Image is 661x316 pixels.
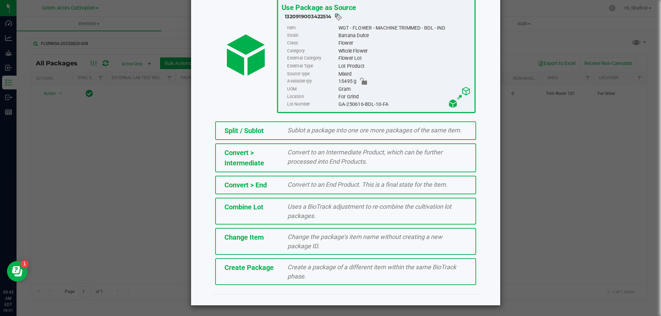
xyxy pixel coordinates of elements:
[20,260,29,268] iframe: Resource center unread badge
[287,70,337,78] label: Source type
[281,3,356,12] span: Use Package as Source
[287,203,451,219] span: Uses a BioTrack adjustment to re-combine the cultivation lot packages.
[7,261,28,282] iframe: Resource center
[287,233,442,250] span: Change the package’s item name without creating a new package ID.
[338,40,471,47] div: Flower
[338,24,471,32] div: WGT - FLOWER - MACHINE TRIMMED - BDL - IND
[338,93,471,100] div: For Grind
[224,203,263,211] span: Combine Lot
[224,181,267,189] span: Convert > End
[224,149,264,167] span: Convert > Intermediate
[287,62,337,70] label: External Type
[224,263,274,272] span: Create Package
[287,32,337,39] label: Strain
[224,127,264,135] span: Split / Sublot
[287,47,337,55] label: Category
[224,233,264,241] span: Change Item
[287,181,448,188] span: Convert to an End Product. This is a final state for the item.
[287,78,337,85] label: Available qty
[287,93,337,100] label: Location
[287,24,337,32] label: Item
[287,85,337,93] label: UOM
[338,78,356,85] span: 15495 g
[287,40,337,47] label: Class
[285,13,471,21] div: 1320919003422514
[287,149,442,165] span: Convert to an Intermediate Product, which can be further processed into End Products.
[287,263,456,280] span: Create a package of a different item within the same BioTrack phase.
[338,55,471,62] div: Flower Lot
[338,70,471,78] div: Mixed
[338,62,471,70] div: Lot Product
[338,100,471,108] div: GA-250616-BDL-10-FA
[287,55,337,62] label: External Category
[287,127,462,134] span: Sublot a package into one ore more packages of the same item.
[338,32,471,39] div: Banana Dulce
[338,47,471,55] div: Whole Flower
[338,85,471,93] div: Gram
[287,100,337,108] label: Lot Number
